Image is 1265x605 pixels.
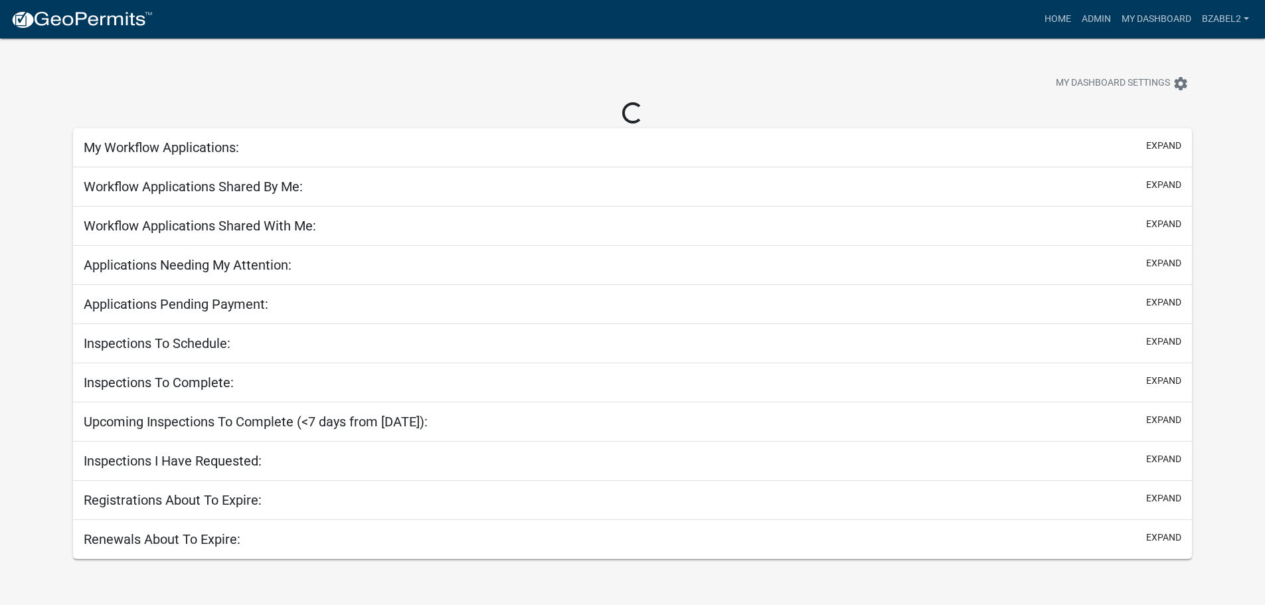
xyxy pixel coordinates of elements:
[1146,139,1181,153] button: expand
[84,335,230,351] h5: Inspections To Schedule:
[84,139,239,155] h5: My Workflow Applications:
[84,531,240,547] h5: Renewals About To Expire:
[1146,374,1181,388] button: expand
[84,296,268,312] h5: Applications Pending Payment:
[84,257,292,273] h5: Applications Needing My Attention:
[1146,296,1181,309] button: expand
[1146,452,1181,466] button: expand
[1116,7,1197,32] a: My Dashboard
[84,218,316,234] h5: Workflow Applications Shared With Me:
[1146,217,1181,231] button: expand
[1146,256,1181,270] button: expand
[1146,413,1181,427] button: expand
[84,179,303,195] h5: Workflow Applications Shared By Me:
[84,453,262,469] h5: Inspections I Have Requested:
[1173,76,1189,92] i: settings
[1146,531,1181,545] button: expand
[84,414,428,430] h5: Upcoming Inspections To Complete (<7 days from [DATE]):
[1045,70,1199,96] button: My Dashboard Settingssettings
[1056,76,1170,92] span: My Dashboard Settings
[1146,491,1181,505] button: expand
[1146,335,1181,349] button: expand
[1076,7,1116,32] a: Admin
[1146,178,1181,192] button: expand
[1197,7,1254,32] a: bzabel2
[1039,7,1076,32] a: Home
[84,492,262,508] h5: Registrations About To Expire:
[84,375,234,390] h5: Inspections To Complete:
